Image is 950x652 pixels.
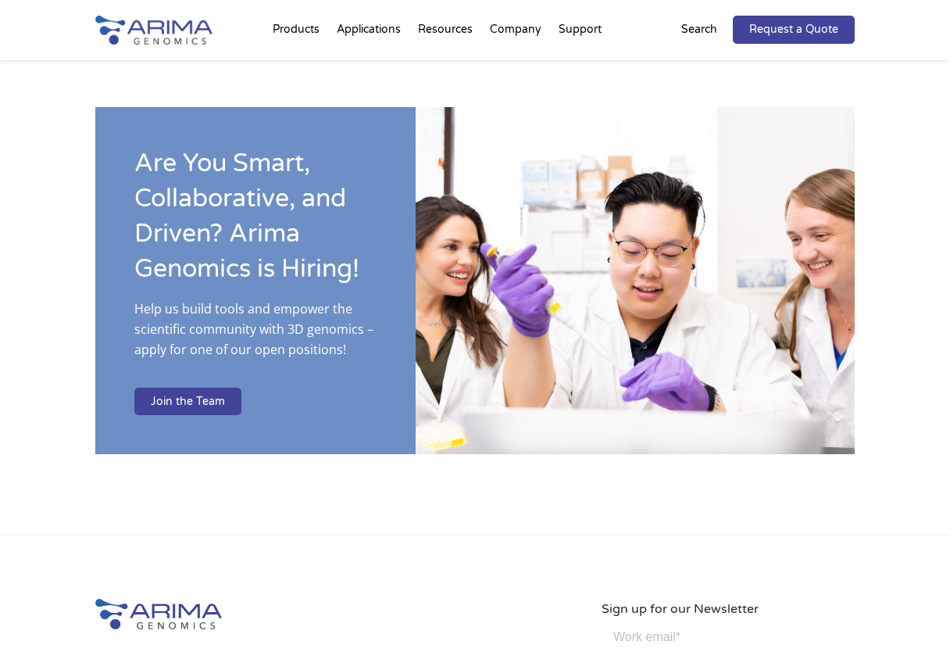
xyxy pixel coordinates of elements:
[733,16,855,44] a: Request a Quote
[134,146,377,299] h2: Are You Smart, Collaborative, and Driven? Arima Genomics is Hiring!
[681,20,717,40] p: Search
[134,388,241,416] a: Join the Team
[95,599,222,630] img: Arima-Genomics-logo
[134,299,377,372] p: Help us build tools and empower the scientific community with 3D genomics – apply for one of our ...
[416,107,855,455] img: IMG_2073.jpg
[95,16,212,45] img: Arima-Genomics-logo
[602,599,855,619] p: Sign up for our Newsletter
